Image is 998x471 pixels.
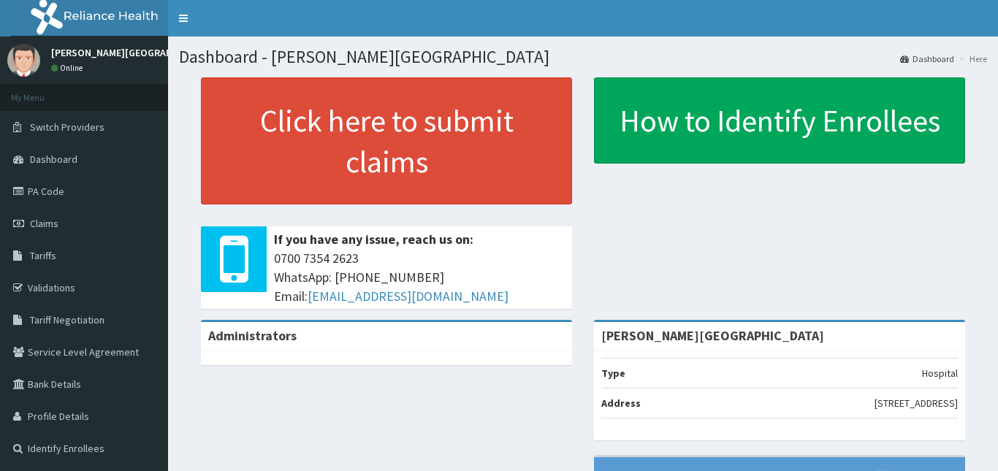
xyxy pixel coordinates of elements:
p: [PERSON_NAME][GEOGRAPHIC_DATA] [51,47,219,58]
a: Click here to submit claims [201,77,572,204]
b: If you have any issue, reach us on: [274,231,473,248]
span: 0700 7354 2623 WhatsApp: [PHONE_NUMBER] Email: [274,249,565,305]
img: User Image [7,44,40,77]
span: Claims [30,217,58,230]
span: Dashboard [30,153,77,166]
b: Type [601,367,625,380]
span: Tariffs [30,249,56,262]
a: Online [51,63,86,73]
p: Hospital [922,366,958,380]
b: Administrators [208,327,297,344]
span: Tariff Negotiation [30,313,104,326]
a: Dashboard [900,53,954,65]
a: [EMAIL_ADDRESS][DOMAIN_NAME] [308,288,508,305]
li: Here [956,53,987,65]
h1: Dashboard - [PERSON_NAME][GEOGRAPHIC_DATA] [179,47,987,66]
strong: [PERSON_NAME][GEOGRAPHIC_DATA] [601,327,824,344]
b: Address [601,397,641,410]
span: Switch Providers [30,120,104,134]
a: How to Identify Enrollees [594,77,965,164]
p: [STREET_ADDRESS] [875,396,958,410]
